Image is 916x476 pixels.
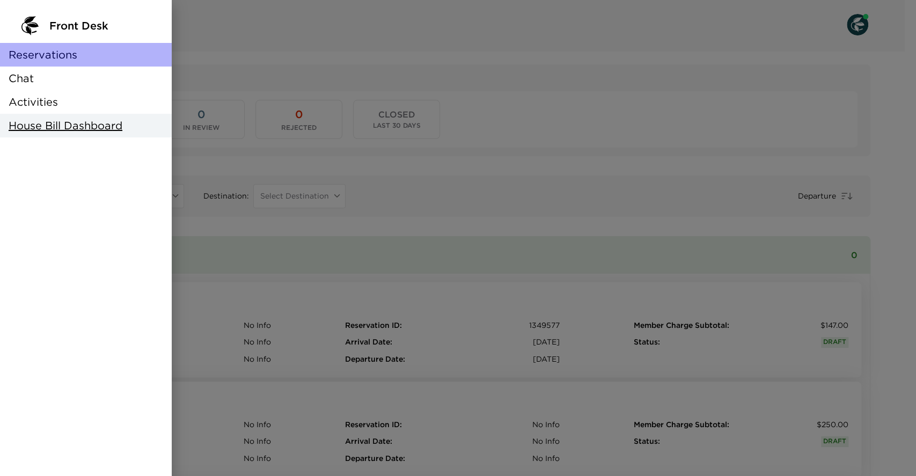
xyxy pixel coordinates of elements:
span: House Bill Dashboard [9,118,122,133]
span: Front Desk [49,18,108,33]
span: Activities [9,94,58,109]
span: Chat [9,71,34,86]
img: logo [17,13,43,39]
span: Reservations [9,47,77,62]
